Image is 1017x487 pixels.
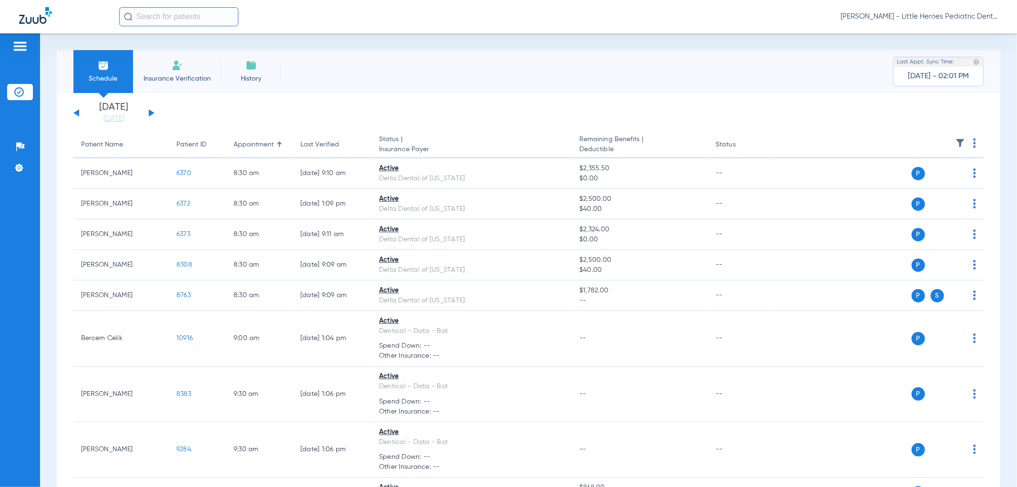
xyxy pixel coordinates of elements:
span: Insurance Payer [379,145,564,155]
span: Deductible [579,145,700,155]
td: 8:30 AM [226,219,293,250]
td: -- [708,189,772,219]
img: group-dot-blue.svg [973,168,976,178]
div: Delta Dental of [US_STATE] [379,174,564,184]
span: [DATE] - 02:01 PM [908,72,969,81]
span: S [931,289,944,302]
span: Spend Down: -- [379,341,564,351]
td: 8:30 AM [226,158,293,189]
span: -- [579,446,586,453]
div: Delta Dental of [US_STATE] [379,296,564,306]
td: [DATE] 9:09 AM [293,250,371,280]
img: Zuub Logo [19,7,52,24]
th: Status | [371,132,572,158]
div: Delta Dental of [US_STATE] [379,265,564,275]
span: P [912,197,925,211]
td: -- [708,311,772,367]
td: [PERSON_NAME] [73,422,169,478]
iframe: Chat Widget [969,441,1017,487]
td: -- [708,422,772,478]
div: Active [379,164,564,174]
td: [DATE] 9:10 AM [293,158,371,189]
span: P [912,167,925,180]
span: Other Insurance: -- [379,351,564,361]
div: Patient Name [81,140,161,150]
img: group-dot-blue.svg [973,199,976,208]
div: Active [379,255,564,265]
img: filter.svg [955,138,965,148]
span: Spend Down: -- [379,397,564,407]
td: [PERSON_NAME] [73,189,169,219]
span: 8383 [176,391,191,397]
td: 8:30 AM [226,189,293,219]
td: [PERSON_NAME] [73,367,169,423]
td: [PERSON_NAME] [73,219,169,250]
td: 9:30 AM [226,422,293,478]
td: [PERSON_NAME] [73,250,169,280]
span: 10916 [176,335,193,342]
span: 6373 [176,231,190,238]
span: $2,500.00 [579,255,700,265]
div: Appointment [234,140,285,150]
span: P [912,332,925,345]
div: Active [379,286,564,296]
div: Delta Dental of [US_STATE] [379,235,564,245]
td: -- [708,219,772,250]
input: Search for patients [119,7,238,26]
td: Bercem Celik [73,311,169,367]
img: last sync help info [973,59,980,65]
div: Patient ID [176,140,206,150]
td: [DATE] 1:04 PM [293,311,371,367]
div: Dentical - Data - Bot [379,437,564,447]
td: [DATE] 9:11 AM [293,219,371,250]
span: -- [579,391,586,397]
img: group-dot-blue.svg [973,229,976,239]
span: 6370 [176,170,191,176]
div: Dentical - Data - Bot [379,382,564,392]
td: 9:00 AM [226,311,293,367]
td: 9:30 AM [226,367,293,423]
span: $1,782.00 [579,286,700,296]
th: Remaining Benefits | [572,132,708,158]
span: Other Insurance: -- [379,407,564,417]
div: Active [379,316,564,326]
td: [DATE] 1:06 PM [293,367,371,423]
div: Dentical - Data - Bot [379,326,564,336]
span: $2,500.00 [579,194,700,204]
span: Spend Down: -- [379,452,564,462]
span: P [912,259,925,272]
td: [DATE] 1:06 PM [293,422,371,478]
div: Active [379,225,564,235]
th: Status [708,132,772,158]
div: Last Verified [300,140,364,150]
span: P [912,228,925,241]
img: group-dot-blue.svg [973,290,976,300]
span: Last Appt. Sync Time: [897,57,954,67]
img: hamburger-icon [12,41,28,52]
img: group-dot-blue.svg [973,260,976,269]
img: group-dot-blue.svg [973,138,976,148]
div: Active [379,427,564,437]
img: History [246,60,257,71]
img: Schedule [98,60,109,71]
span: [PERSON_NAME] - Little Heroes Pediatric Dentistry [841,12,998,21]
td: -- [708,250,772,280]
span: Other Insurance: -- [379,462,564,472]
span: $40.00 [579,204,700,214]
span: -- [579,335,586,342]
span: $0.00 [579,174,700,184]
span: Schedule [81,74,126,83]
span: $0.00 [579,235,700,245]
td: -- [708,367,772,423]
li: [DATE] [85,103,143,124]
td: [DATE] 9:09 AM [293,280,371,311]
td: 8:30 AM [226,250,293,280]
img: Manual Insurance Verification [172,60,183,71]
div: Appointment [234,140,274,150]
img: Search Icon [124,12,133,21]
span: P [912,387,925,401]
td: [PERSON_NAME] [73,280,169,311]
span: $2,324.00 [579,225,700,235]
span: 8763 [176,292,191,299]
